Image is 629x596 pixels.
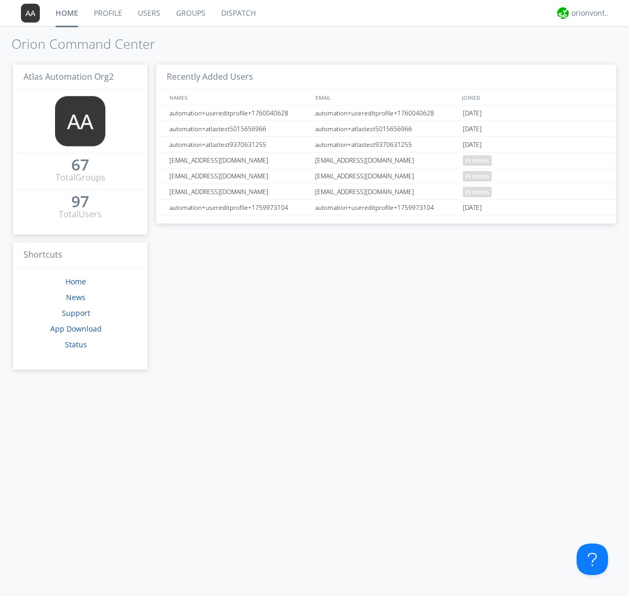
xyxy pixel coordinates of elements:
img: 373638.png [21,4,40,23]
div: Total Groups [56,172,105,184]
div: [EMAIL_ADDRESS][DOMAIN_NAME] [167,168,312,184]
div: [EMAIL_ADDRESS][DOMAIN_NAME] [167,184,312,199]
span: pending [463,171,492,182]
div: automation+atlastest9370631255 [312,137,460,152]
div: Total Users [59,208,102,220]
a: App Download [50,324,102,334]
span: Atlas Automation Org2 [24,71,114,82]
a: Support [62,308,90,318]
div: EMAIL [313,90,459,105]
div: automation+usereditprofile+1759973104 [167,200,312,215]
div: [EMAIL_ADDRESS][DOMAIN_NAME] [312,153,460,168]
a: automation+atlastest5015656966automation+atlastest5015656966[DATE] [156,121,616,137]
span: [DATE] [463,200,482,216]
a: automation+usereditprofile+1760040628automation+usereditprofile+1760040628[DATE] [156,105,616,121]
a: Status [65,339,87,349]
div: [EMAIL_ADDRESS][DOMAIN_NAME] [312,184,460,199]
img: 29d36aed6fa347d5a1537e7736e6aa13 [557,7,569,19]
div: automation+atlastest5015656966 [167,121,312,136]
span: [DATE] [463,105,482,121]
iframe: Toggle Customer Support [577,544,608,575]
a: 67 [71,159,89,172]
div: [EMAIL_ADDRESS][DOMAIN_NAME] [167,153,312,168]
div: 67 [71,159,89,170]
a: Home [66,276,86,286]
div: [EMAIL_ADDRESS][DOMAIN_NAME] [312,168,460,184]
span: [DATE] [463,121,482,137]
div: automation+usereditprofile+1760040628 [167,105,312,121]
div: NAMES [167,90,310,105]
div: 97 [71,196,89,207]
a: [EMAIL_ADDRESS][DOMAIN_NAME][EMAIL_ADDRESS][DOMAIN_NAME]pending [156,184,616,200]
a: [EMAIL_ADDRESS][DOMAIN_NAME][EMAIL_ADDRESS][DOMAIN_NAME]pending [156,153,616,168]
a: automation+atlastest9370631255automation+atlastest9370631255[DATE] [156,137,616,153]
img: 373638.png [55,96,105,146]
a: 97 [71,196,89,208]
div: automation+usereditprofile+1760040628 [312,105,460,121]
div: automation+atlastest9370631255 [167,137,312,152]
span: [DATE] [463,137,482,153]
a: [EMAIL_ADDRESS][DOMAIN_NAME][EMAIL_ADDRESS][DOMAIN_NAME]pending [156,168,616,184]
div: automation+usereditprofile+1759973104 [312,200,460,215]
h3: Shortcuts [13,242,147,268]
a: automation+usereditprofile+1759973104automation+usereditprofile+1759973104[DATE] [156,200,616,216]
div: orionvontas+atlas+automation+org2 [571,8,611,18]
a: News [66,292,85,302]
div: JOINED [459,90,606,105]
span: pending [463,155,492,166]
h3: Recently Added Users [156,65,616,90]
div: automation+atlastest5015656966 [312,121,460,136]
span: pending [463,187,492,197]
